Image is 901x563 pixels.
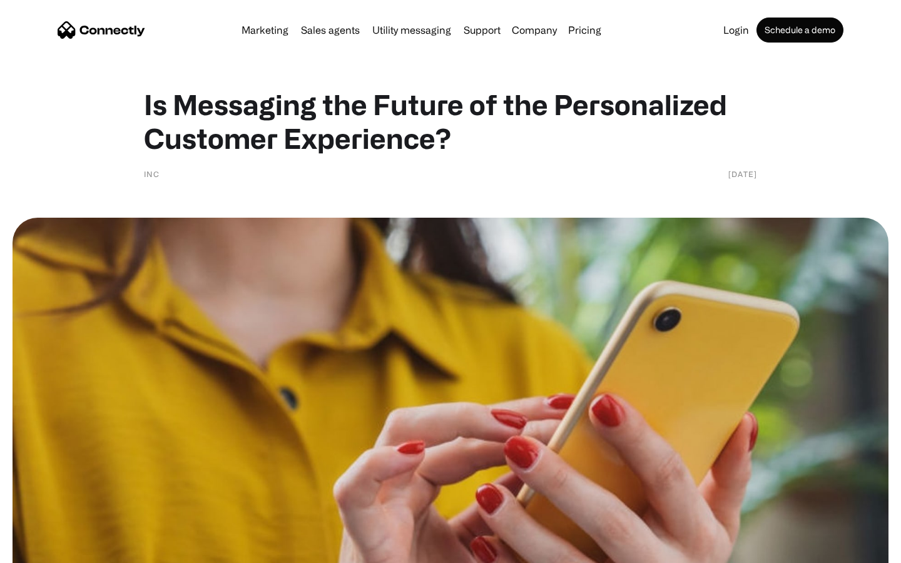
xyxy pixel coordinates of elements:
[144,88,757,155] h1: Is Messaging the Future of the Personalized Customer Experience?
[512,21,557,39] div: Company
[296,25,365,35] a: Sales agents
[237,25,293,35] a: Marketing
[718,25,754,35] a: Login
[459,25,506,35] a: Support
[367,25,456,35] a: Utility messaging
[728,168,757,180] div: [DATE]
[756,18,843,43] a: Schedule a demo
[25,541,75,559] ul: Language list
[13,541,75,559] aside: Language selected: English
[563,25,606,35] a: Pricing
[144,168,160,180] div: Inc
